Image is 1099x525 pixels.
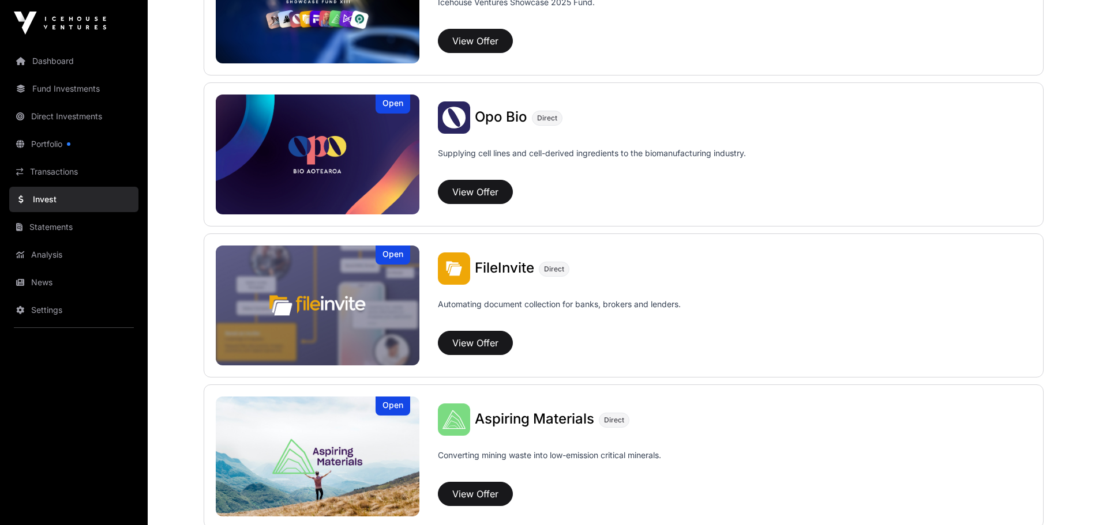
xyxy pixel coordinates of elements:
[376,396,410,416] div: Open
[438,482,513,506] button: View Offer
[9,297,138,323] a: Settings
[604,416,624,425] span: Direct
[14,12,106,35] img: Icehouse Ventures Logo
[376,95,410,114] div: Open
[438,299,681,326] p: Automating document collection for banks, brokers and lenders.
[9,48,138,74] a: Dashboard
[9,131,138,157] a: Portfolio
[9,104,138,129] a: Direct Investments
[438,101,470,134] img: Opo Bio
[438,450,661,477] p: Converting mining waste into low-emission critical minerals.
[9,187,138,212] a: Invest
[438,252,470,285] img: FileInvite
[475,108,527,125] span: Opo Bio
[216,245,420,365] a: FileInviteOpen
[9,76,138,101] a: Fund Investments
[544,265,564,274] span: Direct
[9,159,138,184] a: Transactions
[537,114,557,123] span: Direct
[216,95,420,214] img: Opo Bio
[475,261,534,276] a: FileInvite
[438,180,513,204] button: View Offer
[216,396,420,516] img: Aspiring Materials
[9,242,138,267] a: Analysis
[438,331,513,355] button: View Offer
[475,412,594,427] a: Aspiring Materials
[438,403,470,436] img: Aspiring Materials
[438,148,746,159] p: Supplying cell lines and cell-derived ingredients to the biomanufacturing industry.
[9,214,138,240] a: Statements
[438,29,513,53] button: View Offer
[216,396,420,516] a: Aspiring MaterialsOpen
[1041,470,1099,525] iframe: Chat Widget
[475,410,594,427] span: Aspiring Materials
[376,245,410,265] div: Open
[216,245,420,365] img: FileInvite
[475,110,527,125] a: Opo Bio
[9,270,138,295] a: News
[475,259,534,276] span: FileInvite
[216,95,420,214] a: Opo BioOpen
